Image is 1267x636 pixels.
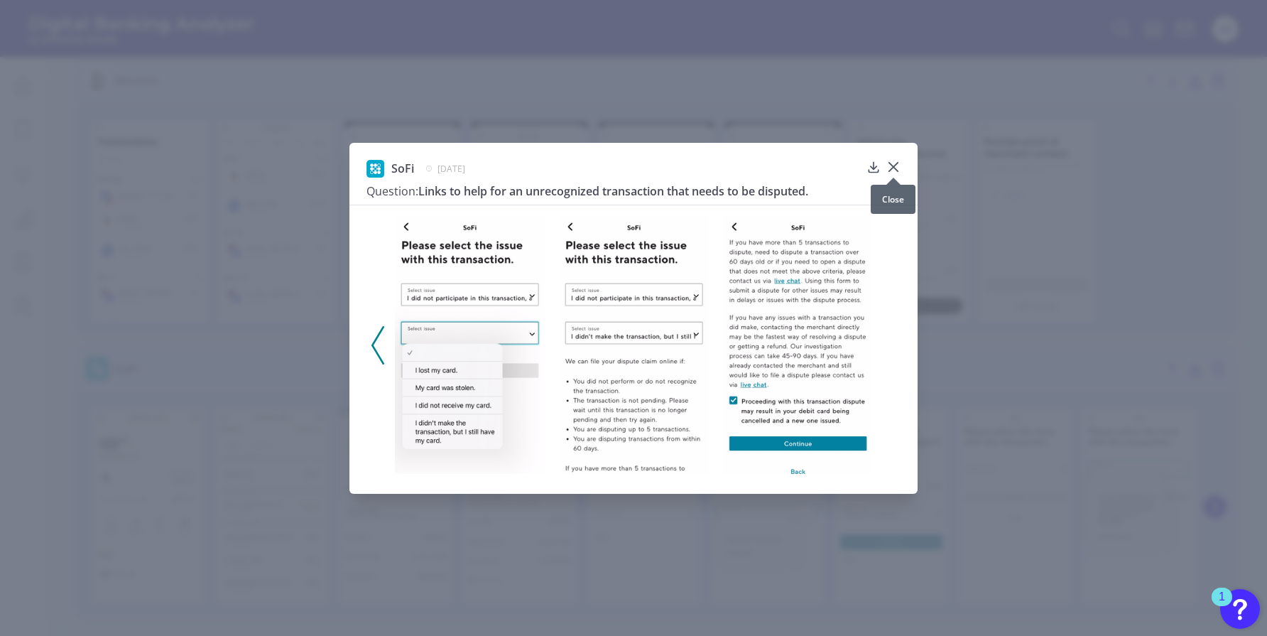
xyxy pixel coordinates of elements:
[1219,597,1225,615] div: 1
[1220,589,1260,629] button: Open Resource Center, 1 new notification
[391,161,414,176] span: SoFi
[871,185,915,214] div: Close
[366,183,418,199] span: Question:
[437,163,465,175] span: [DATE]
[366,183,861,199] h3: Links to help for an unrecognized transaction that needs to be disputed.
